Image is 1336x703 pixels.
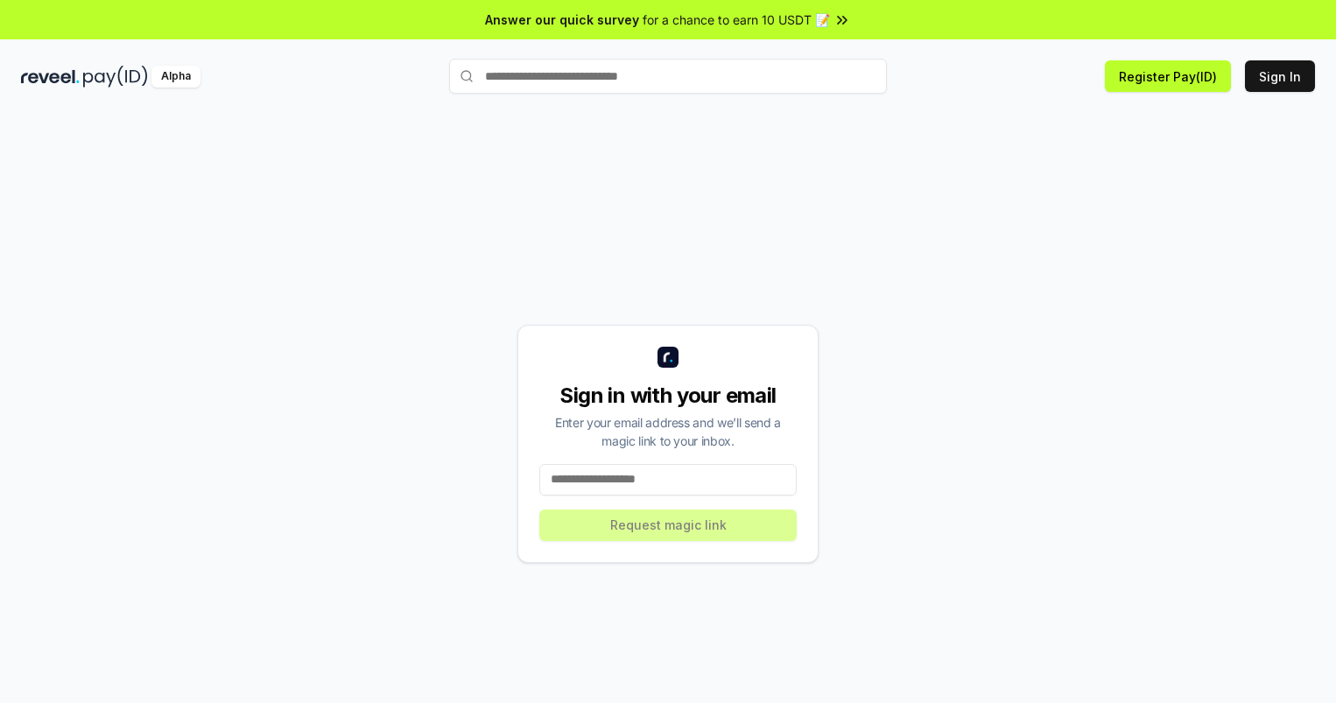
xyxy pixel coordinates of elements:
img: reveel_dark [21,66,80,88]
img: logo_small [657,347,679,368]
img: pay_id [83,66,148,88]
div: Sign in with your email [539,382,797,410]
span: for a chance to earn 10 USDT 📝 [643,11,830,29]
button: Sign In [1245,60,1315,92]
span: Answer our quick survey [485,11,639,29]
button: Register Pay(ID) [1105,60,1231,92]
div: Enter your email address and we’ll send a magic link to your inbox. [539,413,797,450]
div: Alpha [151,66,200,88]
